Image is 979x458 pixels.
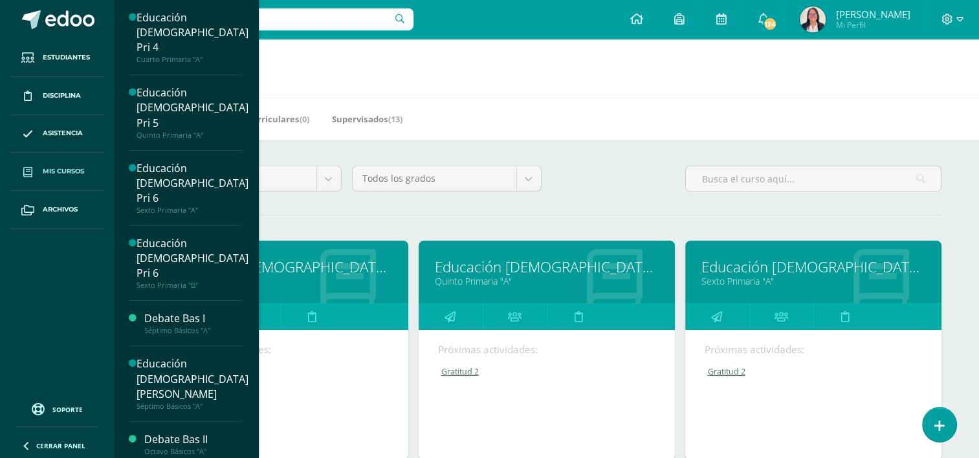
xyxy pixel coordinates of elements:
div: Quinto Primaria "A" [137,131,248,140]
img: 574b1d17f96b15b40b404c5a41603441.png [800,6,826,32]
a: Sexto Primaria "A" [701,275,925,287]
a: Mis cursos [10,153,104,191]
a: Supervisados(13) [332,109,402,129]
div: Educación [DEMOGRAPHIC_DATA] Pri 5 [137,85,248,130]
input: Busca un usuario... [122,8,413,30]
div: Educación [DEMOGRAPHIC_DATA][PERSON_NAME] [137,356,248,401]
a: Educación [DEMOGRAPHIC_DATA] Pri 6Sexto Primaria "B" [137,236,248,290]
a: Soporte [16,400,98,417]
span: Soporte [52,405,83,414]
a: Quinto Primaria "A" [435,275,659,287]
div: Próximas actividades: [438,343,655,356]
div: Próximas actividades: [171,343,389,356]
div: Debate Bas I [144,311,243,326]
a: Educación [DEMOGRAPHIC_DATA] Pri 5Quinto Primaria "A" [137,85,248,139]
a: Debate Bas ISéptimo Básicos "A" [144,311,243,335]
div: Educación [DEMOGRAPHIC_DATA] Pri 6 [137,161,248,206]
a: Educación [DEMOGRAPHIC_DATA] Pri 4Cuarto Primaria "A" [137,10,248,64]
input: Busca el curso aquí... [686,166,941,191]
div: Octavo Básicos "A" [144,447,243,456]
div: Debate Bas II [144,432,243,447]
a: Educación [DEMOGRAPHIC_DATA][PERSON_NAME]Séptimo Básicos "A" [137,356,248,410]
a: Todos los grados [353,166,541,191]
span: Estudiantes [43,52,90,63]
div: Séptimo Básicos "A" [137,402,248,411]
div: Séptimo Básicos "A" [144,326,243,335]
a: Disciplina [10,77,104,115]
a: Educación [DEMOGRAPHIC_DATA] Pri 6Sexto Primaria "A" [137,161,248,215]
span: Cerrar panel [36,441,85,450]
span: Asistencia [43,128,83,138]
a: Mis Extracurriculares(0) [208,109,309,129]
a: Gratitud 2 [438,366,657,377]
span: Archivos [43,204,78,215]
span: Mi Perfil [835,19,910,30]
div: Cuarto Primaria "A" [137,55,248,64]
span: Disciplina [43,91,81,101]
span: Todos los grados [362,166,507,191]
span: Mis cursos [43,166,84,177]
a: Asistencia [10,115,104,153]
a: Educación [DEMOGRAPHIC_DATA] Pri 4 [168,257,392,277]
span: (0) [300,113,309,125]
span: [PERSON_NAME] [835,8,910,21]
span: 124 [763,17,777,31]
a: Debate Bas IIOctavo Básicos "A" [144,432,243,456]
div: Sexto Primaria "B" [137,281,248,290]
div: Próximas actividades: [705,343,922,356]
a: Educación [DEMOGRAPHIC_DATA] Pri 5 [435,257,659,277]
a: Estudiantes [10,39,104,77]
a: Gratitud 2 [705,366,923,377]
span: (13) [388,113,402,125]
a: Gratitud 2 [171,366,390,377]
a: Educación [DEMOGRAPHIC_DATA] Pri 6 [701,257,925,277]
a: Cuarto Primaria "A" [168,275,392,287]
div: Educación [DEMOGRAPHIC_DATA] Pri 4 [137,10,248,55]
a: Archivos [10,191,104,229]
div: Educación [DEMOGRAPHIC_DATA] Pri 6 [137,236,248,281]
div: Sexto Primaria "A" [137,206,248,215]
